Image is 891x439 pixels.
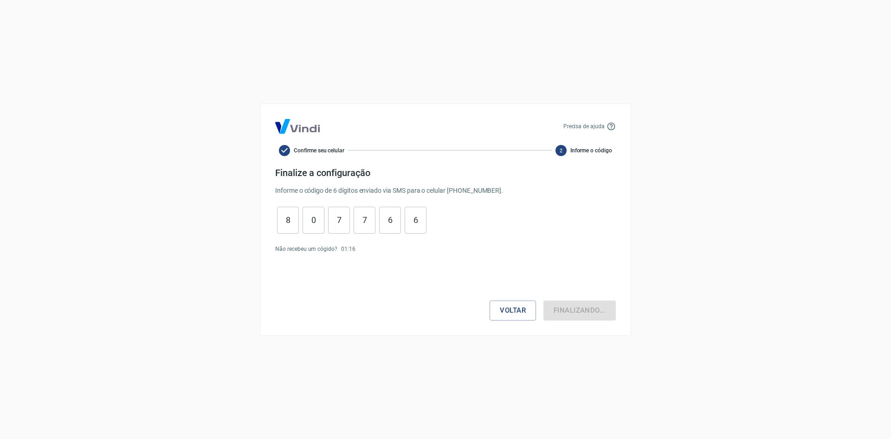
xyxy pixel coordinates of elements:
[275,119,320,134] img: Logo Vind
[341,245,355,253] p: 01 : 16
[294,146,344,155] span: Confirme seu celular
[275,167,616,178] h4: Finalize a configuração
[563,122,605,131] p: Precisa de ajuda
[490,301,536,320] button: Voltar
[570,146,612,155] span: Informe o código
[275,186,616,196] p: Informe o código de 6 dígitos enviado via SMS para o celular [PHONE_NUMBER] .
[560,147,562,153] text: 2
[275,245,337,253] p: Não recebeu um cógido?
